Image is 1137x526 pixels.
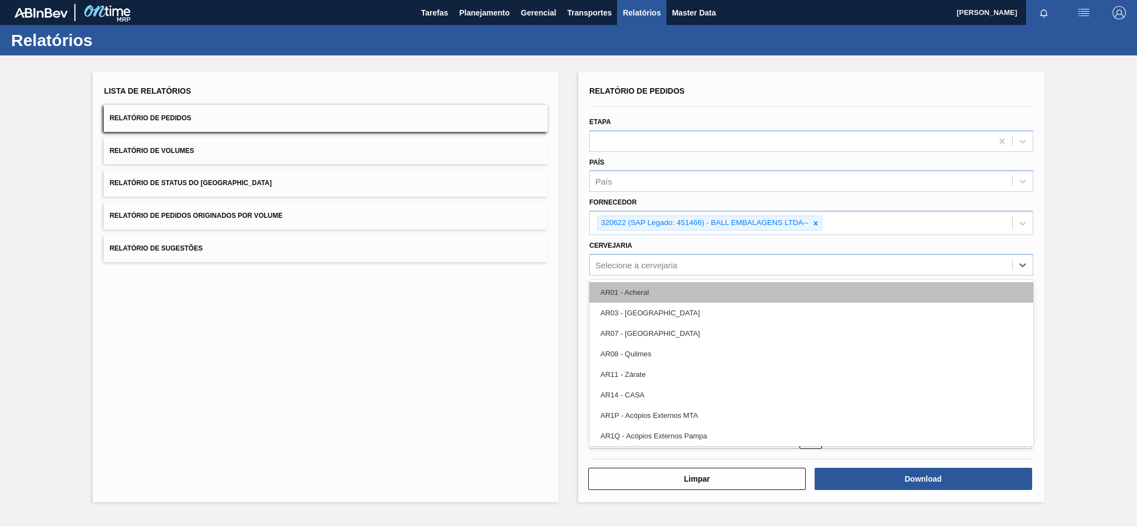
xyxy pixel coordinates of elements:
[521,6,557,19] span: Gerencial
[589,303,1033,323] div: AR03 - [GEOGRAPHIC_DATA]
[11,34,208,47] h1: Relatórios
[1077,6,1090,19] img: userActions
[595,260,678,269] div: Selecione a cervejaria
[589,364,1033,385] div: AR11 - Zárate
[104,105,548,132] button: Relatório de Pedidos
[589,426,1033,446] div: AR1Q - Acópios Externos Pampa
[589,242,632,249] label: Cervejaria
[104,86,191,95] span: Lista de Relatórios
[104,235,548,262] button: Relatório de Sugestões
[109,244,203,252] span: Relatório de Sugestões
[595,177,612,186] div: País
[459,6,509,19] span: Planejamento
[109,147,194,155] span: Relatório de Volumes
[588,468,806,490] button: Limpar
[589,282,1033,303] div: AR01 - Acheral
[109,179,271,187] span: Relatório de Status do [GEOGRAPHIC_DATA]
[589,198,636,206] label: Fornecedor
[109,212,282,219] span: Relatório de Pedidos Originados por Volume
[421,6,448,19] span: Tarefas
[104,202,548,229] button: Relatório de Pedidos Originados por Volume
[589,385,1033,405] div: AR14 - CASA
[567,6,612,19] span: Transportes
[589,86,685,95] span: Relatório de Pedidos
[14,8,68,18] img: TNhmsLtSVTkK8tSr43FrP2fwEKptu5GPRR3wAAAABJRU5ErkJggg==
[104,137,548,165] button: Relatório de Volumes
[815,468,1032,490] button: Download
[589,323,1033,344] div: AR07 - [GEOGRAPHIC_DATA]
[589,344,1033,364] div: AR08 - Quilmes
[104,170,548,197] button: Relatório de Status do [GEOGRAPHIC_DATA]
[589,159,604,166] label: País
[589,405,1033,426] div: AR1P - Acópios Externos MTA
[598,216,810,230] div: 320622 (SAP Legado: 451466) - BALL EMBALAGENS LTDA--
[623,6,660,19] span: Relatórios
[672,6,716,19] span: Master Data
[1113,6,1126,19] img: Logout
[109,114,191,122] span: Relatório de Pedidos
[1026,5,1062,21] button: Notificações
[589,118,611,126] label: Etapa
